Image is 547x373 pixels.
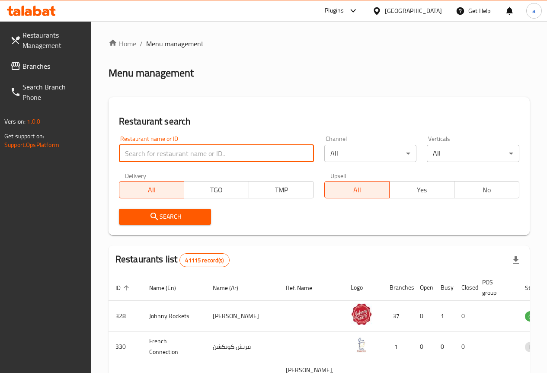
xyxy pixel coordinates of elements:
[125,172,147,179] label: Delivery
[385,6,442,16] div: [GEOGRAPHIC_DATA]
[3,56,91,77] a: Branches
[206,301,279,332] td: [PERSON_NAME]
[179,253,229,267] div: Total records count
[328,184,386,196] span: All
[3,77,91,108] a: Search Branch Phone
[146,38,204,49] span: Menu management
[188,184,246,196] span: TGO
[22,61,84,71] span: Branches
[351,303,372,325] img: Johnny Rockets
[109,38,530,49] nav: breadcrumb
[427,145,519,162] div: All
[525,312,546,322] span: OPEN
[119,181,184,198] button: All
[324,181,390,198] button: All
[180,256,229,265] span: 41115 record(s)
[119,115,519,128] h2: Restaurant search
[3,25,91,56] a: Restaurants Management
[393,184,451,196] span: Yes
[142,301,206,332] td: Johnny Rockets
[119,145,314,162] input: Search for restaurant name or ID..
[249,181,314,198] button: TMP
[325,6,344,16] div: Plugins
[4,139,59,150] a: Support.OpsPlatform
[184,181,249,198] button: TGO
[532,6,535,16] span: a
[126,211,205,222] span: Search
[22,82,84,102] span: Search Branch Phone
[22,30,84,51] span: Restaurants Management
[454,332,475,362] td: 0
[383,274,413,301] th: Branches
[286,283,323,293] span: Ref. Name
[389,181,454,198] button: Yes
[109,38,136,49] a: Home
[434,301,454,332] td: 1
[324,145,417,162] div: All
[454,274,475,301] th: Closed
[4,131,44,142] span: Get support on:
[109,332,142,362] td: 330
[142,332,206,362] td: French Connection
[413,274,434,301] th: Open
[115,283,132,293] span: ID
[482,277,508,298] span: POS group
[109,66,194,80] h2: Menu management
[458,184,516,196] span: No
[413,332,434,362] td: 0
[115,253,230,267] h2: Restaurants list
[330,172,346,179] label: Upsell
[413,301,434,332] td: 0
[123,184,181,196] span: All
[253,184,310,196] span: TMP
[149,283,187,293] span: Name (En)
[213,283,250,293] span: Name (Ar)
[206,332,279,362] td: فرنش كونكشن
[434,274,454,301] th: Busy
[454,181,519,198] button: No
[383,332,413,362] td: 1
[344,274,383,301] th: Logo
[4,116,26,127] span: Version:
[383,301,413,332] td: 37
[119,209,211,225] button: Search
[109,301,142,332] td: 328
[434,332,454,362] td: 0
[140,38,143,49] li: /
[454,301,475,332] td: 0
[505,250,526,271] div: Export file
[27,116,40,127] span: 1.0.0
[351,334,372,356] img: French Connection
